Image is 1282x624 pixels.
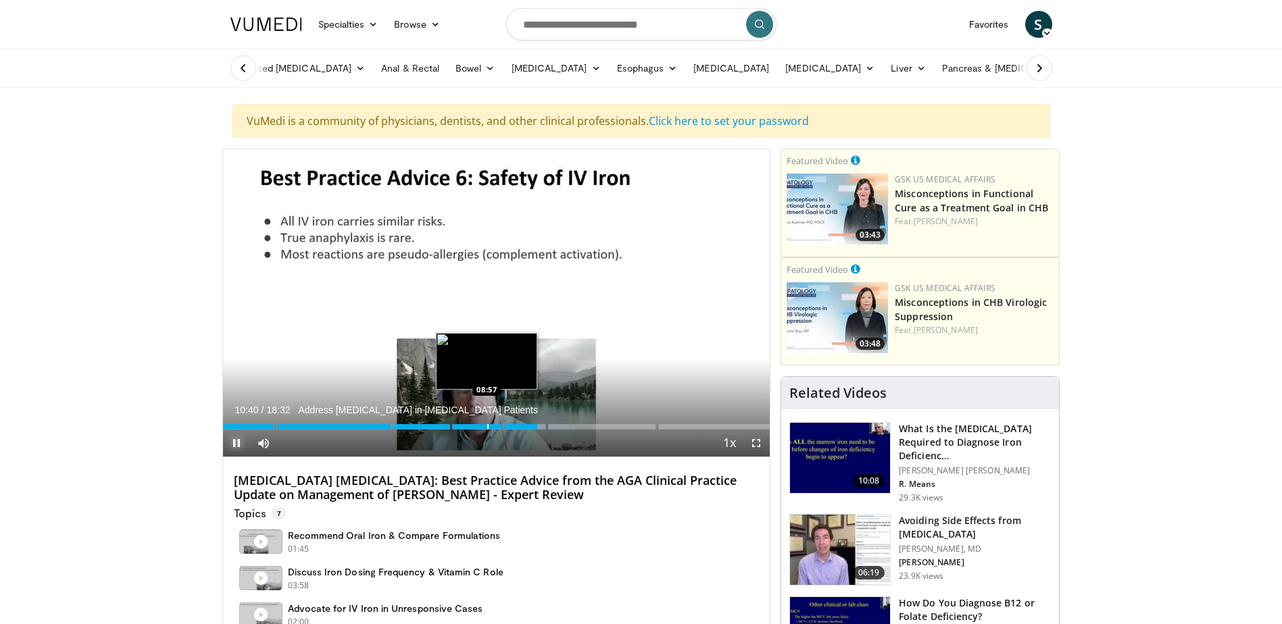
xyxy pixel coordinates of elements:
p: [PERSON_NAME] [PERSON_NAME] [899,465,1051,476]
button: Playback Rate [716,430,743,457]
a: Anal & Rectal [373,55,447,82]
span: 7 [272,506,287,520]
p: Topics [234,506,287,520]
h4: Related Videos [789,385,887,401]
a: 03:48 [787,282,888,353]
a: [PERSON_NAME] [914,215,978,227]
a: Browse [386,11,448,38]
a: Liver [883,55,933,82]
a: [MEDICAL_DATA] [503,55,609,82]
h3: How Do You Diagnose B12 or Folate Deficiency? [899,596,1051,623]
a: 10:08 What Is the [MEDICAL_DATA] Required to Diagnose Iron Deficienc… [PERSON_NAME] [PERSON_NAME]... [789,422,1051,503]
h4: [MEDICAL_DATA] [MEDICAL_DATA]: Best Practice Advice from the AGA Clinical Practice Update on Mana... [234,473,760,502]
span: 10:40 [235,405,259,415]
a: Click here to set your password [649,113,809,128]
a: Favorites [961,11,1017,38]
a: Pancreas & [MEDICAL_DATA] [934,55,1092,82]
span: 18:32 [266,405,290,415]
a: [PERSON_NAME] [914,324,978,336]
a: GSK US Medical Affairs [895,174,995,185]
a: [MEDICAL_DATA] [777,55,883,82]
h4: Advocate for IV Iron in Unresponsive Cases [288,602,483,615]
h4: Discuss Iron Dosing Frequency & Vitamin C Role [288,566,503,578]
a: 03:43 [787,174,888,244]
a: GSK US Medical Affairs [895,282,995,294]
img: 59d1e413-5879-4b2e-8b0a-b35c7ac1ec20.jpg.150x105_q85_crop-smart_upscale.jpg [787,282,888,353]
h3: Avoiding Side Effects from [MEDICAL_DATA] [899,514,1051,541]
h3: What Is the [MEDICAL_DATA] Required to Diagnose Iron Deficienc… [899,422,1051,463]
span: / [262,405,264,415]
p: 03:58 [288,579,310,592]
p: R. Means [899,479,1051,490]
button: Pause [223,430,250,457]
a: S [1025,11,1052,38]
a: Misconceptions in CHB Virologic Suppression [895,296,1047,323]
div: Feat. [895,324,1054,336]
button: Fullscreen [743,430,770,457]
p: 29.3K views [899,492,943,503]
p: 23.9K views [899,571,943,581]
h4: Recommend Oral Iron & Compare Formulations [288,529,501,542]
span: 06:19 [853,566,885,579]
a: Advanced [MEDICAL_DATA] [222,55,374,82]
a: Misconceptions in Functional Cure as a Treatment Goal in CHB [895,187,1048,214]
small: Featured Video [787,263,848,276]
p: 01:45 [288,543,310,555]
div: VuMedi is a community of physicians, dentists, and other clinical professionals. [232,104,1050,138]
small: Featured Video [787,155,848,167]
a: Esophagus [609,55,686,82]
video-js: Video Player [223,149,770,457]
img: VuMedi Logo [230,18,302,31]
a: [MEDICAL_DATA] [685,55,777,82]
span: 03:43 [856,229,885,241]
a: Bowel [447,55,503,82]
a: Specialties [310,11,387,38]
input: Search topics, interventions [506,8,776,41]
button: Mute [250,430,277,457]
div: Feat. [895,215,1054,228]
span: 10:08 [853,474,885,488]
p: [PERSON_NAME], MD [899,544,1051,554]
img: image.jpeg [436,333,537,390]
img: 6f9900f7-f6e7-4fd7-bcbb-2a1dc7b7d476.150x105_q85_crop-smart_upscale.jpg [790,515,890,585]
a: 06:19 Avoiding Side Effects from [MEDICAL_DATA] [PERSON_NAME], MD [PERSON_NAME] 23.9K views [789,514,1051,586]
span: Address [MEDICAL_DATA] in [MEDICAL_DATA] Patients [298,404,538,416]
img: 946a363f-977e-482f-b70f-f1516cc744c3.jpg.150x105_q85_crop-smart_upscale.jpg [787,174,888,244]
p: [PERSON_NAME] [899,557,1051,568]
img: 15adaf35-b496-4260-9f93-ea8e29d3ece7.150x105_q85_crop-smart_upscale.jpg [790,423,890,493]
div: Progress Bar [223,424,770,430]
span: 03:48 [856,338,885,350]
